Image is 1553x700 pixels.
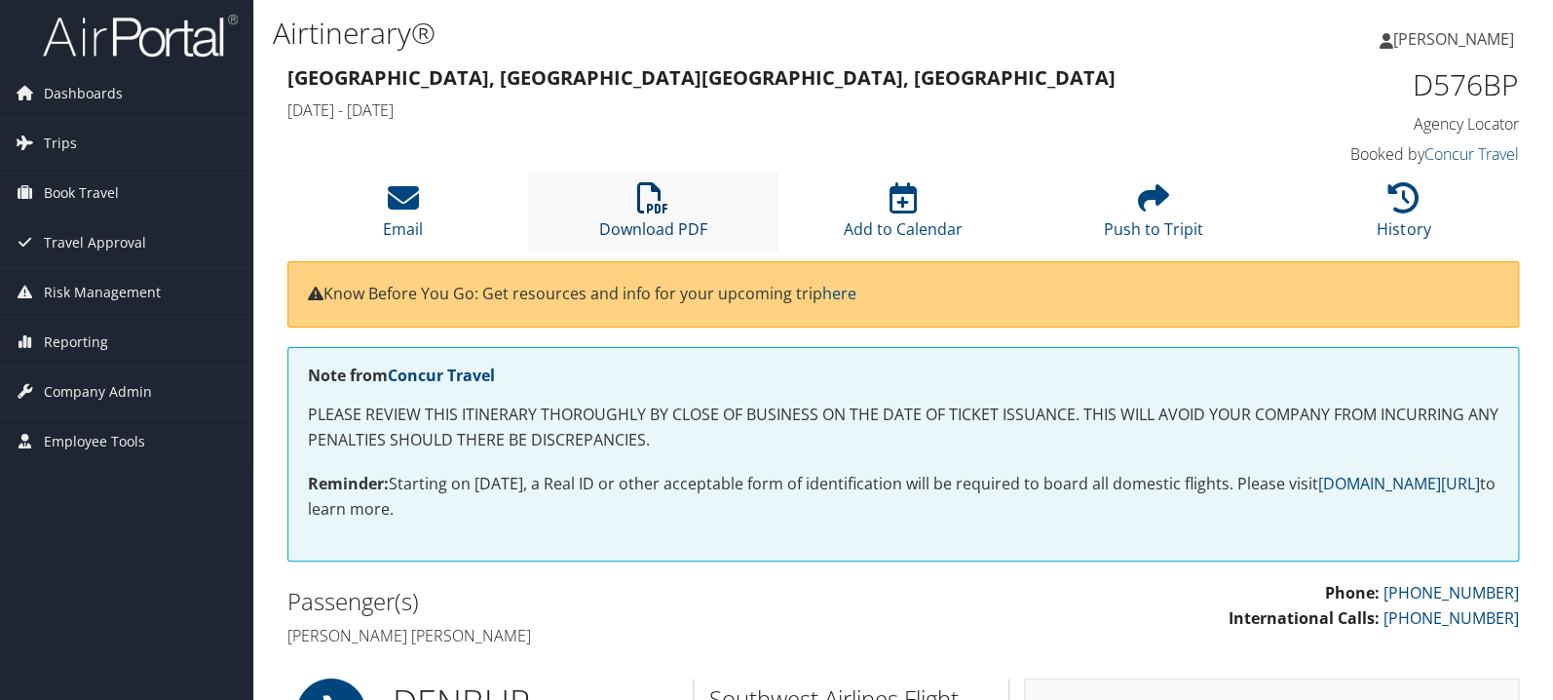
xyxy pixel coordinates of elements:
strong: Reminder: [308,473,389,494]
img: airportal-logo.png [43,13,238,58]
h4: [DATE] - [DATE] [287,99,1204,121]
span: Company Admin [44,368,152,416]
a: Add to Calendar [844,193,963,240]
a: Push to Tripit [1104,193,1203,240]
a: Concur Travel [388,365,495,386]
span: Reporting [44,318,108,367]
span: Trips [44,119,77,168]
a: [PHONE_NUMBER] [1383,607,1519,629]
h4: [PERSON_NAME] [PERSON_NAME] [287,625,889,646]
h2: Passenger(s) [287,585,889,618]
strong: [GEOGRAPHIC_DATA], [GEOGRAPHIC_DATA] [GEOGRAPHIC_DATA], [GEOGRAPHIC_DATA] [287,64,1116,91]
span: Employee Tools [44,417,145,466]
p: PLEASE REVIEW THIS ITINERARY THOROUGHLY BY CLOSE OF BUSINESS ON THE DATE OF TICKET ISSUANCE. THIS... [308,403,1498,452]
p: Starting on [DATE], a Real ID or other acceptable form of identification will be required to boar... [308,472,1498,522]
span: Dashboards [44,69,123,118]
h4: Agency Locator [1233,113,1520,135]
a: [DOMAIN_NAME][URL] [1318,473,1480,494]
a: [PERSON_NAME] [1380,10,1534,68]
strong: Phone: [1325,582,1380,603]
h1: D576BP [1233,64,1520,105]
strong: Note from [308,365,495,386]
h4: Booked by [1233,143,1520,165]
a: Concur Travel [1424,143,1519,165]
span: Travel Approval [44,218,146,267]
a: History [1377,193,1430,240]
h1: Airtinerary® [273,13,1114,54]
span: Risk Management [44,268,161,317]
strong: International Calls: [1229,607,1380,629]
a: Download PDF [599,193,707,240]
span: [PERSON_NAME] [1393,28,1514,50]
a: [PHONE_NUMBER] [1383,582,1519,603]
a: here [822,283,856,304]
a: Email [383,193,423,240]
p: Know Before You Go: Get resources and info for your upcoming trip [308,282,1498,307]
span: Book Travel [44,169,119,217]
